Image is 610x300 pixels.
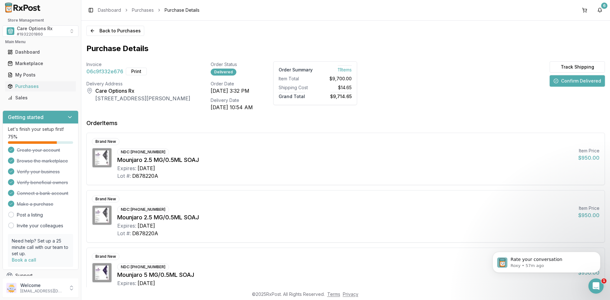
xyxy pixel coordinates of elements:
span: Purchase Details [165,7,200,13]
img: Mounjaro 2.5 MG/0.5ML SOAJ [92,206,112,225]
div: Purchases [8,83,73,90]
div: Lot #: [117,230,131,237]
div: [STREET_ADDRESS][PERSON_NAME] [95,95,190,102]
button: My Posts [3,70,78,80]
button: Support [3,270,78,281]
div: Dashboard [8,49,73,55]
span: # 1932201860 [17,32,43,37]
h2: Main Menu [5,39,76,44]
div: Brand New [92,196,119,203]
a: Purchases [5,81,76,92]
div: D878220A [132,230,158,237]
span: Make a purchase [17,201,53,207]
a: Terms [327,291,340,297]
a: Invite your colleagues [17,223,63,229]
p: [EMAIL_ADDRESS][DOMAIN_NAME] [20,289,64,294]
span: 11 Item s [338,65,352,72]
button: Confirm Delivered [550,75,605,87]
div: Item Total [279,76,313,82]
div: Care Options Rx [95,87,190,95]
span: Verify your business [17,169,60,175]
div: NDC: [PHONE_NUMBER] [117,263,169,270]
button: Select a view [3,25,78,37]
iframe: Intercom notifications message [483,238,610,283]
div: LTXH44AC [132,287,159,295]
span: Connect a bank account [17,190,68,197]
h2: Store Management [3,18,78,23]
div: Lot #: [117,172,131,180]
span: 75 % [8,134,17,140]
span: Create your account [17,147,60,153]
h3: Getting started [8,113,44,121]
div: [DATE] [138,222,155,230]
div: Expires: [117,279,136,287]
a: Purchases [132,7,154,13]
img: Mounjaro 5 MG/0.5ML SOAJ [92,263,112,282]
a: Book a call [12,257,36,263]
div: 6 [601,3,607,9]
div: Expires: [117,164,136,172]
button: Purchases [3,81,78,91]
div: [DATE] [138,279,155,287]
div: NDC: [PHONE_NUMBER] [117,149,169,156]
div: NDC: [PHONE_NUMBER] [117,206,169,213]
div: D878220A [132,172,158,180]
div: Brand New [92,253,119,260]
div: Order Summary [279,67,313,73]
a: My Posts [5,69,76,81]
div: $9,700.00 [318,76,352,82]
img: Mounjaro 2.5 MG/0.5ML SOAJ [92,148,112,167]
span: 1 [601,278,607,283]
a: Marketplace [5,58,76,69]
button: Dashboard [3,47,78,57]
a: Sales [5,92,76,103]
span: Care Options Rx [17,25,52,32]
span: Verify beneficial owners [17,179,68,186]
span: 06c9f332e676 [86,68,123,75]
span: $9,714.65 [330,92,352,99]
div: Mounjaro 5 MG/0.5ML SOAJ [117,270,573,279]
button: Back to Purchases [86,26,144,36]
div: Shipping Cost [279,84,313,91]
div: Lot #: [117,287,131,295]
p: Let's finish your setup first! [8,126,73,132]
div: Expires: [117,222,136,230]
button: Track Shipping [550,61,605,73]
a: Dashboard [98,7,121,13]
div: Delivered [211,69,236,76]
span: Browse the marketplace [17,158,68,164]
img: User avatar [6,283,17,293]
div: Order Date [211,81,253,87]
div: Order Status [211,61,253,68]
div: $950.00 [578,154,600,162]
div: [DATE] [138,164,155,172]
div: $14.65 [318,84,352,91]
p: Need help? Set up a 25 minute call with our team to set up. [12,238,69,257]
a: Post a listing [17,212,43,218]
div: Delivery Address [86,81,190,87]
div: [DATE] 3:32 PM [211,87,253,95]
span: Grand Total [279,92,305,99]
div: Invoice [86,61,190,68]
div: Mounjaro 2.5 MG/0.5ML SOAJ [117,156,573,164]
div: [DATE] 10:54 AM [211,103,253,111]
a: Dashboard [5,46,76,58]
button: 6 [595,5,605,15]
div: Mounjaro 2.5 MG/0.5ML SOAJ [117,213,573,222]
div: Brand New [92,138,119,145]
button: Print [126,68,147,75]
div: Order Items [86,119,118,128]
div: Marketplace [8,60,73,67]
div: My Posts [8,72,73,78]
button: Marketplace [3,58,78,69]
img: RxPost Logo [3,3,43,13]
div: Item Price [578,148,600,154]
nav: breadcrumb [98,7,200,13]
button: Sales [3,93,78,103]
div: Item Price [578,205,600,211]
